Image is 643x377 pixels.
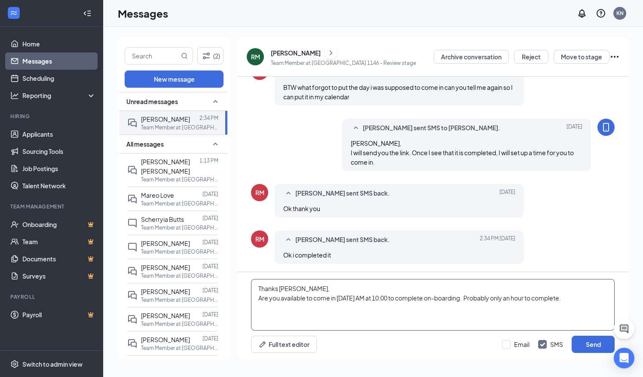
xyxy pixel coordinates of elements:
[22,360,83,368] div: Switch to admin view
[202,335,218,342] p: [DATE]
[127,314,138,325] svg: DoubleChat
[271,49,321,57] div: [PERSON_NAME]
[127,290,138,300] svg: DoubleChat
[283,188,294,199] svg: SmallChevronUp
[127,266,138,276] svg: DoubleChat
[327,48,335,58] svg: ChevronRight
[210,96,220,107] svg: SmallChevronUp
[141,239,190,247] span: [PERSON_NAME]
[22,306,96,323] a: PayrollCrown
[566,123,582,133] span: [DATE]
[10,293,94,300] div: Payroll
[22,177,96,194] a: Talent Network
[10,360,19,368] svg: Settings
[434,50,509,64] button: Archive conversation
[22,52,96,70] a: Messages
[22,143,96,160] a: Sourcing Tools
[202,215,218,222] p: [DATE]
[499,188,515,199] span: [DATE]
[255,188,264,197] div: RM
[141,344,218,352] p: Team Member at [GEOGRAPHIC_DATA] 1146
[141,158,190,175] span: [PERSON_NAME] [PERSON_NAME]
[283,205,320,212] span: Ok thank you
[197,47,224,64] button: Filter (2)
[22,35,96,52] a: Home
[22,267,96,285] a: SurveysCrown
[141,191,174,199] span: Mareo Love
[22,233,96,250] a: TeamCrown
[251,336,317,353] button: Full text editorPen
[202,359,218,366] p: [DATE]
[141,200,218,207] p: Team Member at [GEOGRAPHIC_DATA] 1146
[141,264,190,271] span: [PERSON_NAME]
[283,83,513,101] span: BTW what forgot to put the day i was supposed to come in can you tell me again so I can put it in...
[609,52,620,62] svg: Ellipses
[210,139,220,149] svg: SmallChevronUp
[141,272,218,279] p: Team Member at [GEOGRAPHIC_DATA] 1146
[202,190,218,198] p: [DATE]
[127,118,138,128] svg: DoubleChat
[125,48,179,64] input: Search
[127,218,138,228] svg: ChatInactive
[554,50,609,64] button: Move to stage
[295,188,390,199] span: [PERSON_NAME] sent SMS back.
[283,251,331,259] span: Ok i completed it
[614,319,634,339] button: ChatActive
[251,279,615,331] textarea: Thanks [PERSON_NAME], Are you available to come in [DATE] AM at 10:00 to complete on-boarding. Pr...
[22,70,96,87] a: Scheduling
[601,122,611,132] svg: MobileSms
[202,311,218,318] p: [DATE]
[619,324,629,334] svg: ChatActive
[127,194,138,204] svg: DoubleChat
[295,235,390,245] span: [PERSON_NAME] sent SMS back.
[202,239,218,246] p: [DATE]
[351,139,574,166] span: [PERSON_NAME], I will send you the link. Once I see that it is completed, I will set up a time fo...
[127,338,138,349] svg: DoubleChat
[141,215,184,223] span: Scherryia Butts
[572,336,615,353] button: Send
[255,235,264,243] div: RM
[616,9,624,17] div: KN
[22,91,96,100] div: Reporting
[181,52,188,59] svg: MagnifyingGlass
[199,114,218,122] p: 2:34 PM
[251,52,260,61] div: RM
[480,235,515,245] span: [DATE] 2:34 PM
[141,115,190,123] span: [PERSON_NAME]
[10,91,19,100] svg: Analysis
[577,8,587,18] svg: Notifications
[614,348,634,368] div: Open Intercom Messenger
[199,157,218,164] p: 1:13 PM
[125,70,224,88] button: New message
[258,340,267,349] svg: Pen
[10,113,94,120] div: Hiring
[363,123,500,133] span: [PERSON_NAME] sent SMS to [PERSON_NAME].
[202,287,218,294] p: [DATE]
[22,160,96,177] a: Job Postings
[283,235,294,245] svg: SmallChevronUp
[141,248,218,255] p: Team Member at [GEOGRAPHIC_DATA] 1146
[10,203,94,210] div: Team Management
[141,224,218,231] p: Team Member at [GEOGRAPHIC_DATA] 1146
[596,8,606,18] svg: QuestionInfo
[22,250,96,267] a: DocumentsCrown
[9,9,18,17] svg: WorkstreamLogo
[514,50,548,64] button: Reject
[118,6,168,21] h1: Messages
[201,51,211,61] svg: Filter
[141,320,218,328] p: Team Member at [GEOGRAPHIC_DATA] 1146
[126,140,164,148] span: All messages
[83,9,92,18] svg: Collapse
[141,124,218,131] p: Team Member at [GEOGRAPHIC_DATA] 1146
[22,216,96,233] a: OnboardingCrown
[351,123,361,133] svg: SmallChevronUp
[141,296,218,303] p: Team Member at [GEOGRAPHIC_DATA] 1146
[141,288,190,295] span: [PERSON_NAME]
[325,46,337,59] button: ChevronRight
[202,263,218,270] p: [DATE]
[271,59,416,67] p: Team Member at [GEOGRAPHIC_DATA] 1146 - Review stage
[127,165,138,175] svg: DoubleChat
[22,126,96,143] a: Applicants
[141,312,190,319] span: [PERSON_NAME]
[141,176,218,183] p: Team Member at [GEOGRAPHIC_DATA] 1146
